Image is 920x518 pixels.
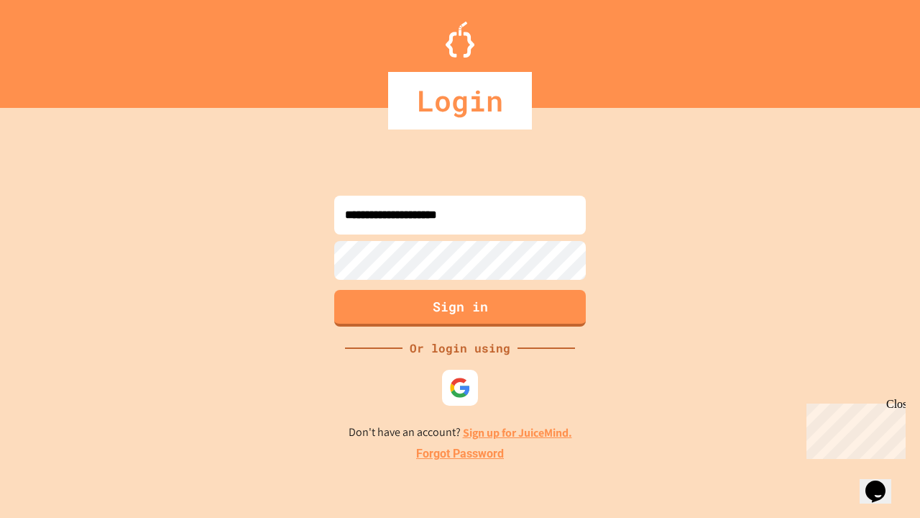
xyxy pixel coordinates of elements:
p: Don't have an account? [349,424,572,442]
a: Forgot Password [416,445,504,463]
div: Chat with us now!Close [6,6,99,91]
img: Logo.svg [446,22,474,58]
div: Or login using [402,340,517,357]
iframe: chat widget [860,460,906,504]
button: Sign in [334,290,586,327]
iframe: chat widget [801,398,906,459]
img: google-icon.svg [449,377,471,399]
div: Login [388,72,532,129]
a: Sign up for JuiceMind. [463,425,572,440]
